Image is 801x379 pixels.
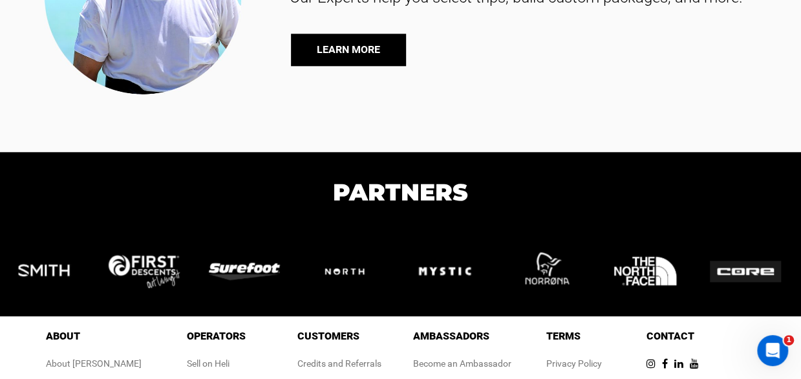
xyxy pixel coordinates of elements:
iframe: Intercom live chat [757,335,788,366]
a: Privacy Policy [546,358,602,369]
img: logo [509,235,593,307]
span: Ambassadors [413,330,489,342]
a: LEARN MORE [291,34,406,66]
img: logo [209,263,293,280]
img: logo [710,261,794,283]
div: About [PERSON_NAME] [46,357,142,370]
span: Terms [546,330,581,342]
span: Operators [187,330,246,342]
img: logo [610,235,694,307]
img: logo [109,255,193,288]
span: About [46,330,80,342]
span: 1 [784,335,794,345]
a: Become an Ambassador [413,358,511,369]
a: Credits and Referrals [297,358,381,369]
div: Sell on Heli [187,357,246,370]
img: logo [8,235,92,307]
span: Customers [297,330,359,342]
img: logo [309,253,393,290]
img: logo [409,235,493,307]
span: Contact [646,330,694,342]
